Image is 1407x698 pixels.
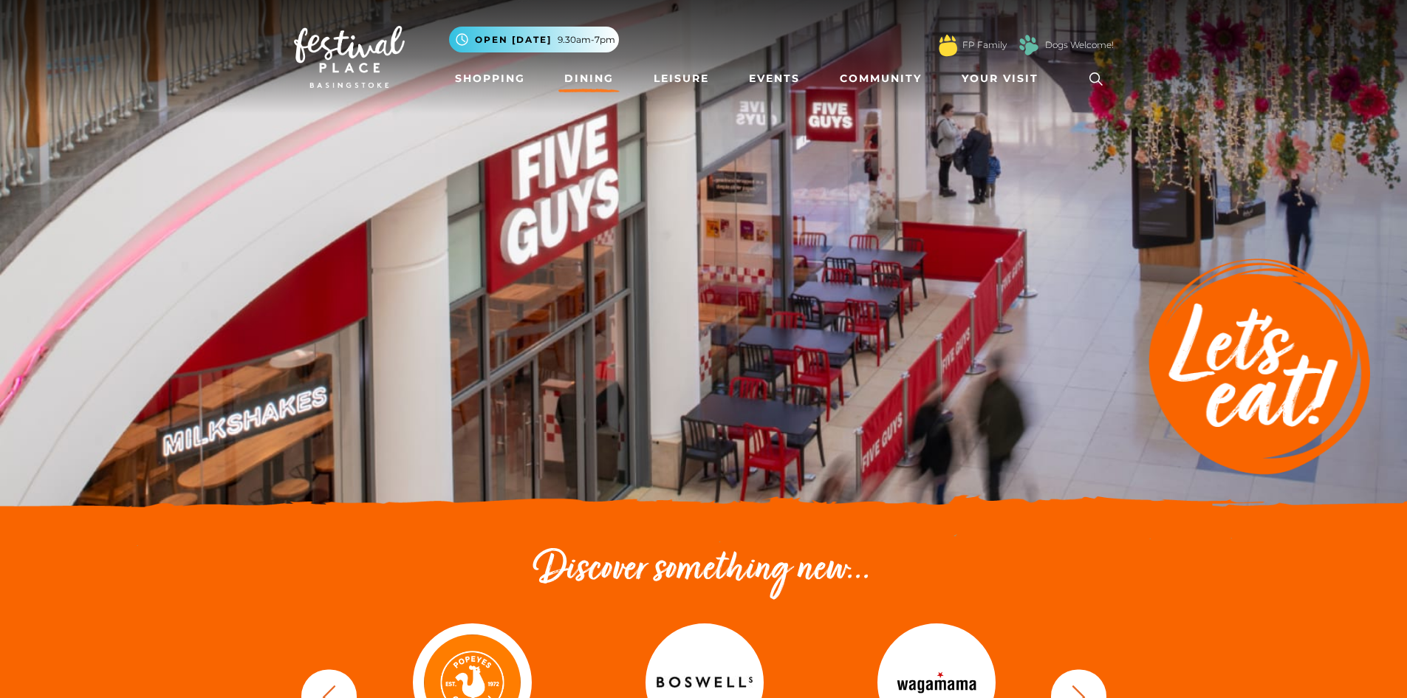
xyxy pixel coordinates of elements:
[294,26,405,88] img: Festival Place Logo
[648,65,715,92] a: Leisure
[475,33,552,47] span: Open [DATE]
[962,71,1038,86] span: Your Visit
[962,38,1007,52] a: FP Family
[294,547,1114,594] h2: Discover something new...
[449,65,531,92] a: Shopping
[449,27,619,52] button: Open [DATE] 9.30am-7pm
[743,65,806,92] a: Events
[1045,38,1114,52] a: Dogs Welcome!
[558,65,620,92] a: Dining
[834,65,928,92] a: Community
[558,33,615,47] span: 9.30am-7pm
[956,65,1052,92] a: Your Visit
